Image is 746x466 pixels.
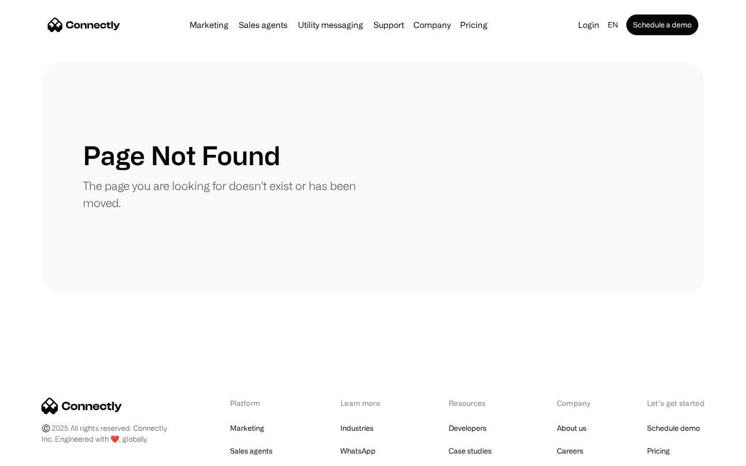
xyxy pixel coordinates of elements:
[230,421,264,435] a: Marketing
[574,18,604,32] a: Login
[185,21,233,29] a: Marketing
[557,398,593,409] div: Company
[340,421,374,435] a: Industries
[83,140,280,171] h1: Page Not Found
[608,18,618,32] div: en
[449,421,486,435] a: Developers
[235,21,292,29] a: Sales agents
[647,398,705,409] div: Let’s get started
[647,444,670,458] a: Pricing
[10,447,62,462] aside: Language selected: English
[626,14,698,35] a: Schedule a demo
[647,421,700,435] a: Schedule demo
[456,21,492,29] a: Pricing
[340,444,376,458] a: WhatsApp
[21,448,62,462] ul: Language list
[230,444,272,458] a: Sales agents
[369,21,408,29] a: Support
[557,444,583,458] a: Careers
[230,398,286,409] div: Platform
[340,398,395,409] div: Learn more
[449,398,503,409] div: Resources
[449,444,492,458] a: Case studies
[557,421,586,435] a: About us
[413,18,451,32] div: Company
[294,21,367,29] a: Utility messaging
[83,177,373,211] p: The page you are looking for doesn't exist or has been moved.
